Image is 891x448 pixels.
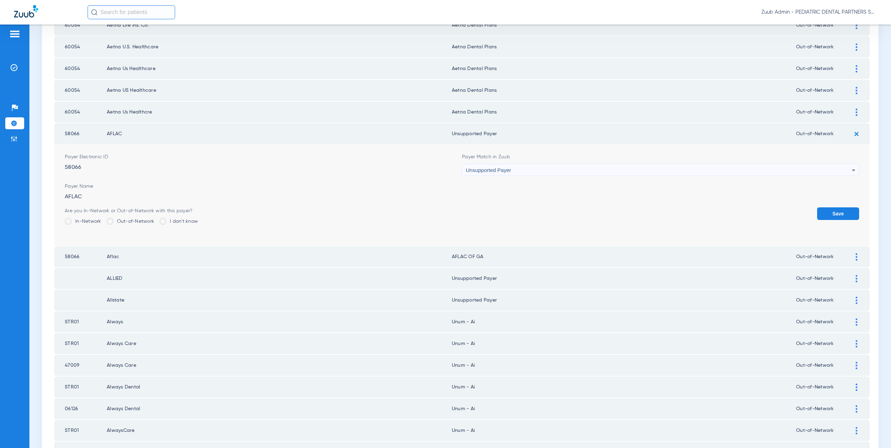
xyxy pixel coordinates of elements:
[107,377,452,398] td: Always Dental
[54,15,107,36] td: 60054
[796,58,850,79] td: Out-of-Network
[107,123,452,144] td: AFLAC
[65,183,859,200] div: AFLAC
[796,246,850,267] td: Out-of-Network
[54,102,107,123] td: 60054
[65,218,101,225] label: In-Network
[54,377,107,398] td: STR01
[856,340,857,347] img: group-vertical.svg
[452,58,796,79] td: Aetna Dental Plans
[14,5,38,18] img: Zuub Logo
[856,43,857,51] img: group-vertical.svg
[856,22,857,29] img: group-vertical.svg
[65,207,198,230] app-insurance-payer-mapping-network-stat: Are you In-Network or Out-of-Network with this payer?
[856,87,857,94] img: group-vertical.svg
[796,377,850,398] td: Out-of-Network
[54,246,107,267] td: 58066
[796,355,850,376] td: Out-of-Network
[54,58,107,79] td: 60054
[54,80,107,101] td: 60054
[91,9,97,15] img: Search Icon
[65,153,462,160] span: Payer Electronic ID
[796,290,850,311] td: Out-of-Network
[107,268,452,289] td: ALLIED
[452,268,796,289] td: Unsupported Payer
[54,311,107,332] td: STR01
[452,123,796,144] td: Unsupported Payer
[54,123,107,144] td: 58066
[817,207,859,220] button: Save
[107,420,452,441] td: AlwaysCare
[796,268,850,289] td: Out-of-Network
[856,275,857,282] img: group-vertical.svg
[856,362,857,369] img: group-vertical.svg
[54,333,107,354] td: STR01
[452,398,796,419] td: Unum - Ai
[796,311,850,332] td: Out-of-Network
[796,123,850,144] td: Out-of-Network
[856,405,857,413] img: group-vertical.svg
[796,398,850,419] td: Out-of-Network
[856,427,857,434] img: group-vertical.svg
[107,246,452,267] td: Aflac
[54,355,107,376] td: 47009
[452,15,796,36] td: Aetna Dental Plans
[54,398,107,419] td: 06126
[452,102,796,123] td: Aetna Dental Plans
[107,36,452,57] td: Aetna U.S. Healthcare
[761,9,877,16] span: Zuub Admin - PEDIATRIC DENTAL PARTNERS SHREVEPORT
[452,311,796,332] td: Unum - Ai
[107,102,452,123] td: Aetna Us Healthcre
[856,65,857,73] img: group-vertical.svg
[856,297,857,304] img: group-vertical.svg
[851,128,862,140] img: plus.svg
[466,167,511,173] span: Unsupported Payer
[107,80,452,101] td: Aetna US Healthcare
[107,333,452,354] td: Always Care
[452,290,796,311] td: Unsupported Payer
[796,333,850,354] td: Out-of-Network
[452,355,796,376] td: Unum - Ai
[452,420,796,441] td: Unum - Ai
[54,420,107,441] td: STR01
[107,311,452,332] td: Always
[452,377,796,398] td: Unum - Ai
[452,333,796,354] td: Unum - Ai
[88,5,175,19] input: Search for patients
[796,36,850,57] td: Out-of-Network
[107,58,452,79] td: Aetna Us Healthcare
[856,318,857,326] img: group-vertical.svg
[107,398,452,419] td: Always Dental
[462,153,859,160] span: Payer Match in Zuub
[65,207,198,214] div: Are you In-Network or Out-of-Network with this payer?
[452,80,796,101] td: Aetna Dental Plans
[856,109,857,116] img: group-vertical.svg
[9,30,20,38] img: hamburger-icon
[107,355,452,376] td: Always Care
[65,153,462,176] div: 58066
[796,420,850,441] td: Out-of-Network
[107,15,452,36] td: Aetna Life Ins. Co.
[452,246,796,267] td: AFLAC OF GA
[856,414,891,448] iframe: Chat Widget
[796,102,850,123] td: Out-of-Network
[856,384,857,391] img: group-vertical.svg
[796,80,850,101] td: Out-of-Network
[54,36,107,57] td: 60054
[65,183,859,190] span: Payer Name
[796,15,850,36] td: Out-of-Network
[159,218,198,225] label: I don't know
[452,36,796,57] td: Aetna Dental Plans
[106,218,154,225] label: Out-of-Network
[856,253,857,261] img: group-vertical.svg
[107,290,452,311] td: Allstate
